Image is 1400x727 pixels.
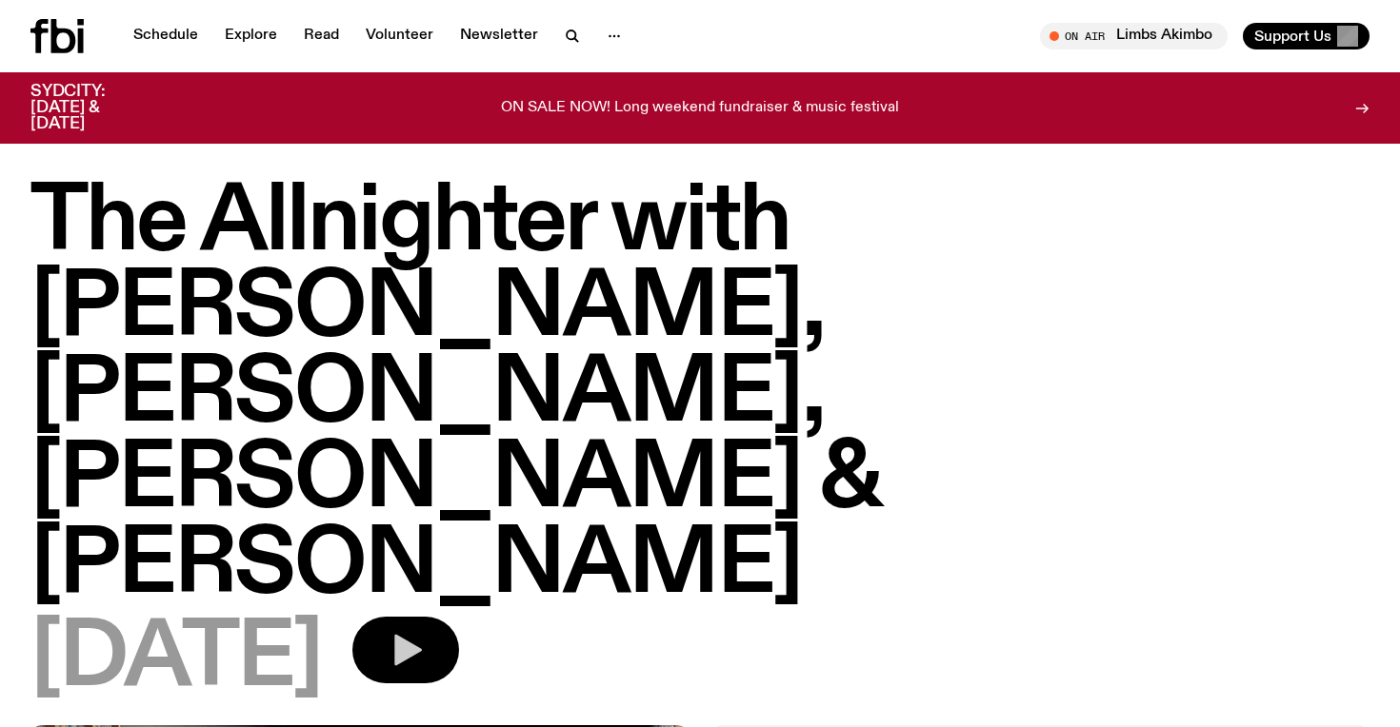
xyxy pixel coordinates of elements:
button: Support Us [1243,23,1370,49]
a: Newsletter [449,23,550,49]
h3: SYDCITY: [DATE] & [DATE] [30,84,152,132]
a: Read [292,23,350,49]
a: Schedule [122,23,210,49]
h1: The Allnighter with [PERSON_NAME], [PERSON_NAME], [PERSON_NAME] & [PERSON_NAME] [30,181,1370,609]
a: Explore [213,23,289,49]
button: On AirLimbs Akimbo [1040,23,1228,49]
a: Volunteer [354,23,445,49]
span: Support Us [1254,28,1331,45]
p: ON SALE NOW! Long weekend fundraiser & music festival [501,100,899,117]
span: [DATE] [30,617,322,702]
